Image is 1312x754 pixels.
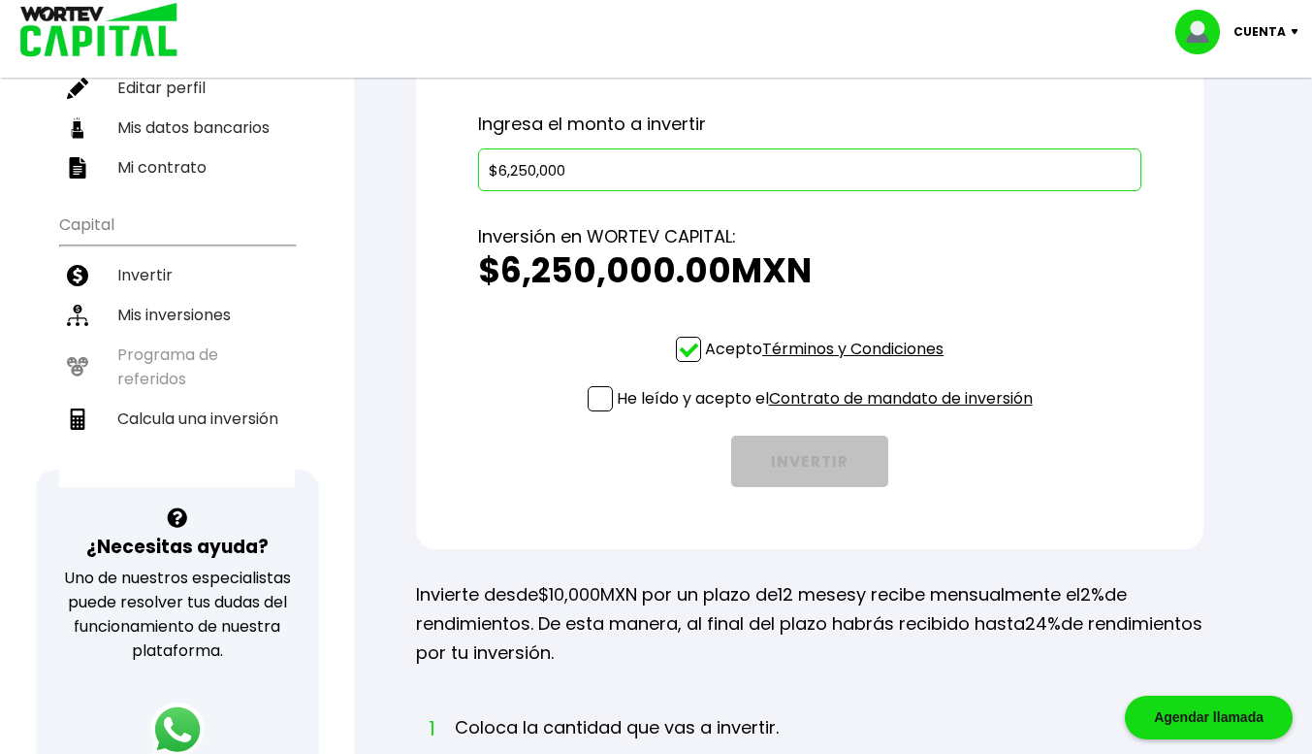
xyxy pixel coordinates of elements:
ul: Perfil [59,16,295,187]
a: Invertir [59,255,295,295]
a: Mis inversiones [59,295,295,335]
img: editar-icon.952d3147.svg [67,78,88,99]
img: invertir-icon.b3b967d7.svg [67,265,88,286]
p: Invierte desde MXN por un plazo de y recibe mensualmente el de rendimientos. De esta manera, al f... [416,580,1203,668]
a: Mis datos bancarios [59,108,295,148]
img: inversiones-icon.6695dc30.svg [67,305,88,326]
div: Agendar llamada [1125,696,1293,739]
h2: $6,250,000.00 MXN [478,251,1141,290]
p: Ingresa el monto a invertir [478,110,1141,139]
a: Editar perfil [59,68,295,108]
img: profile-image [1175,10,1233,54]
img: icon-down [1286,29,1312,35]
a: Contrato de mandato de inversión [769,387,1033,410]
span: 1 [426,714,435,743]
span: 12 meses [778,582,856,606]
p: Acepto [705,337,944,361]
img: calculadora-icon.17d418c4.svg [67,409,88,430]
span: 24% [1025,611,1061,636]
a: Términos y Condiciones [762,338,944,360]
h3: ¿Necesitas ayuda? [86,533,269,561]
a: Calcula una inversión [59,399,295,439]
a: Mi contrato [59,148,295,187]
p: Inversión en WORTEV CAPITAL: [478,222,1141,251]
p: Cuenta [1233,17,1286,47]
img: contrato-icon.f2db500c.svg [67,157,88,179]
span: 2% [1080,582,1104,606]
span: $10,000 [538,582,600,606]
img: datos-icon.10cf9172.svg [67,117,88,139]
ul: Capital [59,203,295,487]
p: Uno de nuestros especialistas puede resolver tus dudas del funcionamiento de nuestra plataforma. [61,566,294,663]
button: INVERTIR [731,436,888,487]
p: He leído y acepto el [617,386,1033,410]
